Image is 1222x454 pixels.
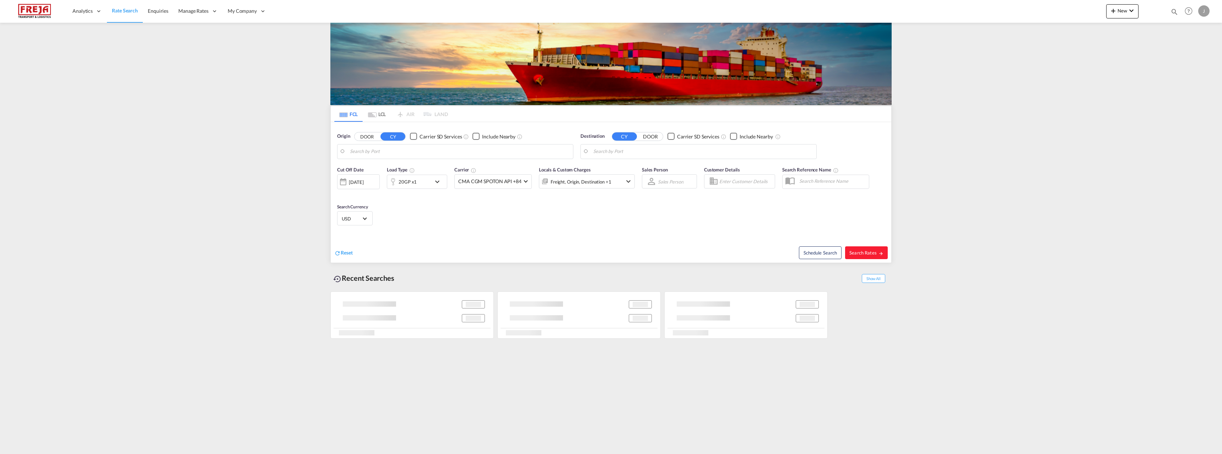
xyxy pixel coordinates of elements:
button: icon-plus 400-fgNewicon-chevron-down [1106,4,1139,18]
md-tab-item: FCL [334,106,363,122]
span: Carrier [454,167,476,173]
button: DOOR [638,132,663,141]
md-icon: icon-arrow-right [878,251,883,256]
md-icon: The selected Trucker/Carrierwill be displayed in the rate results If the rates are from another f... [471,168,476,173]
md-tab-item: LCL [363,106,391,122]
div: Include Nearby [740,133,773,140]
md-icon: Unchecked: Ignores neighbouring ports when fetching rates.Checked : Includes neighbouring ports w... [775,134,781,140]
md-checkbox: Checkbox No Ink [472,133,515,140]
button: Note: By default Schedule search will only considerorigin ports, destination ports and cut off da... [799,246,842,259]
div: Origin DOOR CY Checkbox No InkUnchecked: Search for CY (Container Yard) services for all selected... [331,122,891,263]
div: [DATE] [337,174,380,189]
md-checkbox: Checkbox No Ink [730,133,773,140]
div: Freight Origin Destination Factory Stuffingicon-chevron-down [539,174,635,188]
span: Help [1183,5,1195,17]
md-icon: icon-plus 400-fg [1109,6,1118,15]
button: Search Ratesicon-arrow-right [845,246,888,259]
input: Search by Port [593,146,813,157]
span: Load Type [387,167,415,173]
span: USD [342,215,362,222]
md-select: Select Currency: $ USDUnited States Dollar [341,213,369,224]
span: Cut Off Date [337,167,364,173]
span: Search Currency [337,204,368,209]
div: [DATE] [349,179,363,185]
input: Search Reference Name [796,176,869,186]
button: CY [612,132,637,141]
md-icon: icon-backup-restore [333,275,342,283]
div: Help [1183,5,1198,18]
md-icon: Your search will be saved by the below given name [833,168,839,173]
span: Locals & Custom Charges [539,167,591,173]
div: icon-refreshReset [334,249,353,257]
input: Enter Customer Details [719,176,773,187]
div: Carrier SD Services [677,133,719,140]
md-icon: icon-magnify [1170,8,1178,16]
div: Freight Origin Destination Factory Stuffing [551,177,611,187]
button: CY [380,132,405,141]
md-select: Sales Person [657,176,684,187]
div: icon-magnify [1170,8,1178,18]
span: My Company [228,7,257,15]
md-datepicker: Select [337,188,342,198]
md-checkbox: Checkbox No Ink [667,133,719,140]
span: Sales Person [642,167,668,173]
md-icon: icon-refresh [334,250,341,256]
input: Search by Port [350,146,569,157]
span: Rate Search [112,7,138,13]
img: LCL+%26+FCL+BACKGROUND.png [330,23,892,105]
div: Include Nearby [482,133,515,140]
span: Manage Rates [178,7,209,15]
span: Reset [341,250,353,256]
span: Search Rates [849,250,883,256]
span: New [1109,8,1136,13]
span: Analytics [72,7,93,15]
div: Carrier SD Services [420,133,462,140]
span: Search Reference Name [782,167,839,173]
div: J [1198,5,1210,17]
div: Recent Searches [330,270,397,286]
md-icon: Unchecked: Search for CY (Container Yard) services for all selected carriers.Checked : Search for... [463,134,469,140]
md-icon: Unchecked: Search for CY (Container Yard) services for all selected carriers.Checked : Search for... [721,134,726,140]
md-pagination-wrapper: Use the left and right arrow keys to navigate between tabs [334,106,448,122]
button: DOOR [355,132,379,141]
md-icon: icon-information-outline [409,168,415,173]
div: 20GP x1icon-chevron-down [387,175,447,189]
span: Enquiries [148,8,168,14]
md-checkbox: Checkbox No Ink [410,133,462,140]
span: Customer Details [704,167,740,173]
md-icon: Unchecked: Ignores neighbouring ports when fetching rates.Checked : Includes neighbouring ports w... [517,134,523,140]
span: Destination [580,133,605,140]
span: Show All [862,274,885,283]
span: CMA CGM SPOTON API +84 [458,178,521,185]
div: 20GP x1 [399,177,417,187]
span: Origin [337,133,350,140]
md-icon: icon-chevron-down [433,177,445,186]
md-icon: icon-chevron-down [624,177,633,186]
img: 586607c025bf11f083711d99603023e7.png [11,3,59,19]
md-icon: icon-chevron-down [1127,6,1136,15]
